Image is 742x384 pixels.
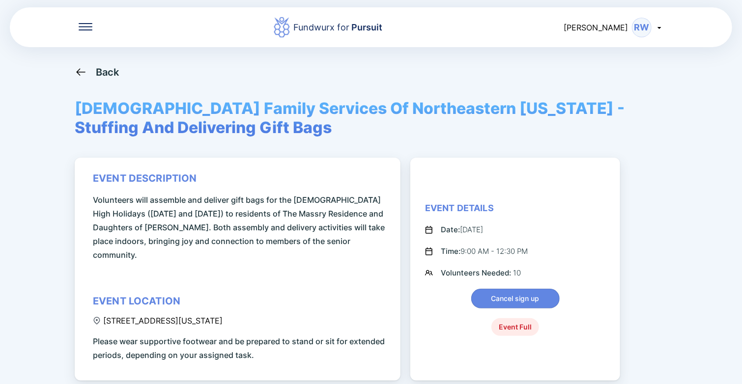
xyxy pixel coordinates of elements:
[75,99,667,137] span: [DEMOGRAPHIC_DATA] Family Services Of Northeastern [US_STATE] - Stuffing And Delivering Gift Bags
[93,172,197,184] div: event description
[441,246,528,257] div: 9:00 AM - 12:30 PM
[441,225,460,234] span: Date:
[350,22,383,32] span: Pursuit
[93,295,180,307] div: event location
[491,294,540,303] span: Cancel sign up
[564,23,628,32] span: [PERSON_NAME]
[441,268,513,277] span: Volunteers Needed:
[425,202,494,214] div: Event Details
[93,193,386,262] span: Volunteers will assemble and deliver gift bags for the [DEMOGRAPHIC_DATA] High Holidays ([DATE] a...
[441,224,483,236] div: [DATE]
[441,267,521,279] div: 10
[93,334,386,362] span: Please wear supportive footwear and be prepared to stand or sit for extended periods, depending o...
[491,318,539,336] div: Event Full
[96,66,119,78] div: Back
[294,21,383,34] div: Fundwurx for
[93,316,223,326] div: [STREET_ADDRESS][US_STATE]
[632,18,652,37] div: RW
[441,247,460,256] span: Time:
[471,289,560,308] button: Cancel sign up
